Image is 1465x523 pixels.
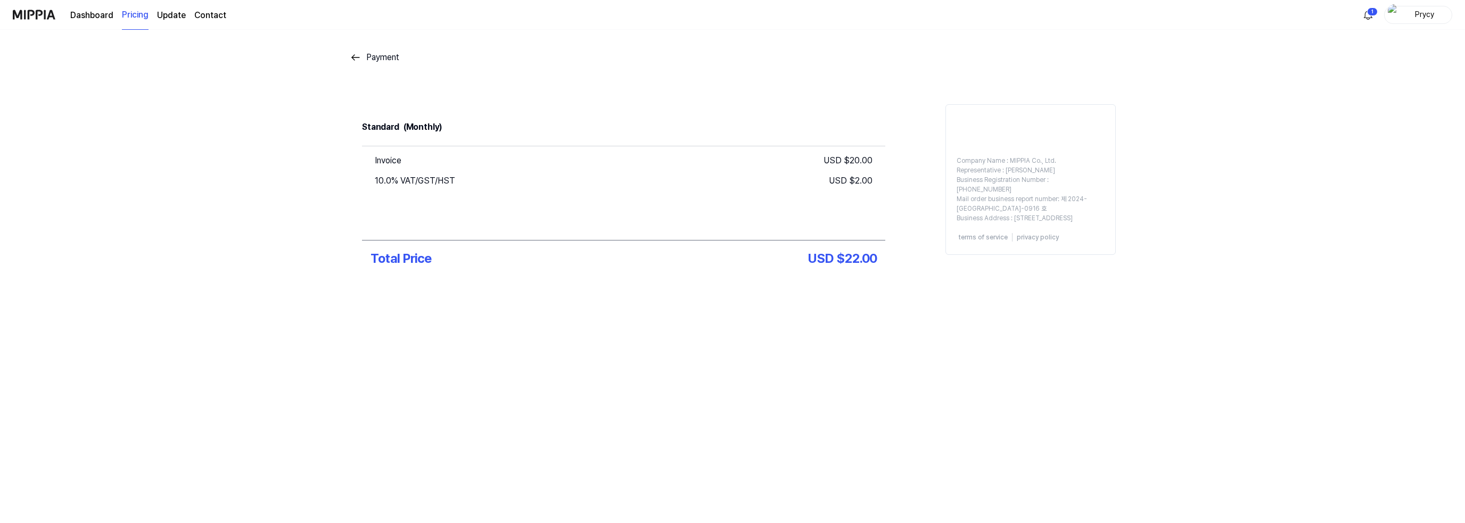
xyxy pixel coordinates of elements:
[122,1,149,30] a: Pricing
[375,175,455,187] div: 10.0% VAT/GST/HST
[1362,9,1375,21] img: 알림
[1388,4,1401,26] img: profile
[157,9,186,22] a: Update
[366,51,399,64] div: Payment
[946,152,1115,227] div: Company Name : MIPPIA Co., Ltd. Representative : [PERSON_NAME] Business Registration Number : [PH...
[375,154,401,167] div: Invoice
[1404,9,1445,20] div: Prycy
[1367,7,1378,16] div: 1
[1017,233,1059,242] a: privacy policy
[194,9,226,22] a: Contact
[1360,6,1377,23] button: 알림1
[1384,6,1452,24] button: profilePrycy
[829,175,873,187] div: USD $ 2.00
[808,249,877,268] div: USD $ 22.00
[70,9,113,22] a: Dashboard
[349,51,362,64] img: 뒤로가기
[362,117,399,137] div: Standard
[959,233,1008,242] a: terms of service
[957,118,1105,136] iframe: PayPal
[824,154,873,167] div: USD $ 20.00
[404,117,442,137] div: (Monthly)
[371,249,432,268] div: Total Price
[349,51,399,64] button: Payment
